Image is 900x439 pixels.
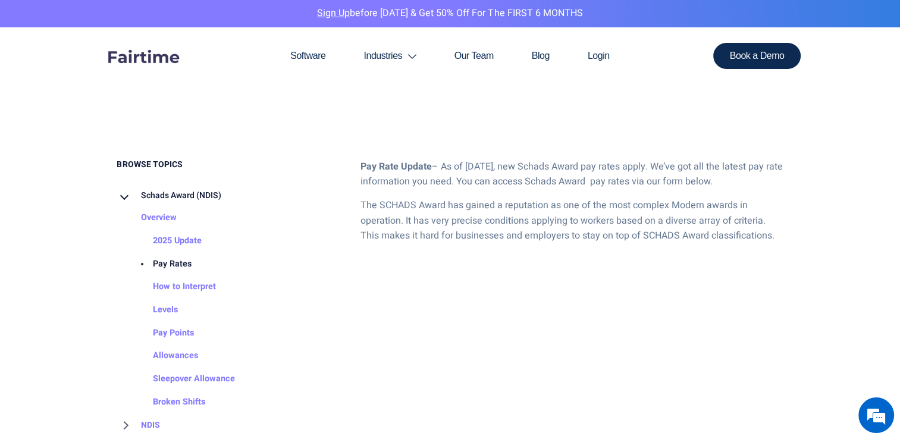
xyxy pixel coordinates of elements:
textarea: Type your message and hit 'Enter' [6,303,227,345]
span: We're online! [69,139,164,259]
a: Sign Up [317,6,350,20]
a: Levels [129,299,178,322]
a: Industries [344,27,435,84]
span: Book a Demo [730,51,785,61]
a: Schads Award (NDIS) [117,184,221,207]
a: NDIS [117,414,160,437]
a: Blog [513,27,569,84]
a: Allowances [129,344,198,368]
a: Our Team [435,27,513,84]
a: Pay Points [129,322,194,345]
a: Software [271,27,344,84]
p: The SCHADS Award has gained a reputation as one of the most complex Modern awards in operation. I... [360,198,783,244]
p: before [DATE] & Get 50% Off for the FIRST 6 MONTHS [9,6,891,21]
a: 2025 Update [129,230,202,253]
a: Login [569,27,629,84]
a: Overview [117,206,177,230]
a: How to Interpret [129,275,216,299]
strong: Pay Rate Update [360,159,432,174]
a: Book a Demo [713,43,801,69]
a: Pay Rates [129,253,192,276]
p: – As of [DATE], new Schads Award pay rates apply. We’ve got all the latest pay rate information y... [360,159,783,190]
a: Sleepover Allowance [129,368,235,391]
a: Broken Shifts [129,391,205,414]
